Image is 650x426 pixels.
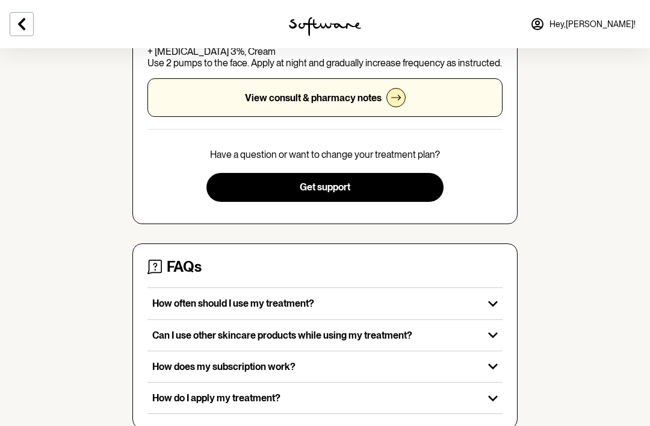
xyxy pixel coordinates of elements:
[523,10,643,39] a: Hey,[PERSON_NAME]!
[147,351,503,382] button: How does my subscription work?
[245,92,382,104] p: View consult & pharmacy notes
[152,361,478,372] p: How does my subscription work?
[289,17,361,36] img: software logo
[152,330,478,341] p: Can I use other skincare products while using my treatment?
[147,34,503,69] p: [MEDICAL_DATA] 5% + [MEDICAL_DATA] 0.018% + [MEDICAL_DATA] 1% + [MEDICAL_DATA] 3%, Cream Use 2 pu...
[147,383,503,413] button: How do I apply my treatment?
[152,298,478,309] p: How often should I use my treatment?
[152,392,478,404] p: How do I apply my treatment?
[167,258,202,276] h4: FAQs
[206,173,443,202] button: Get support
[300,181,350,193] span: Get support
[549,19,636,30] span: Hey, [PERSON_NAME] !
[210,149,440,160] p: Have a question or want to change your treatment plan?
[147,288,503,319] button: How often should I use my treatment?
[147,320,503,351] button: Can I use other skincare products while using my treatment?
